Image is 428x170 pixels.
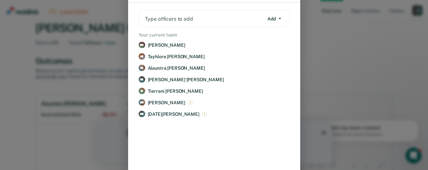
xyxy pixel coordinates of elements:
[10,14,122,36] div: ticket update from Operator, Just now. Team Removal Request Submitted
[148,88,203,94] p: Tierrani [PERSON_NAME]
[148,65,205,71] p: Alauntra [PERSON_NAME]
[120,18,131,28] button: 3
[45,30,107,34] div: 1 - Not at all
[202,111,207,117] img: This is an excluded officer
[149,18,163,28] button: 5
[188,100,193,105] img: This is an excluded officer
[137,40,291,49] a: View supervision staff details for Maurice Banyon
[225,10,229,14] div: Close survey
[148,111,199,117] p: [DATE][PERSON_NAME]
[148,54,205,59] p: Tayhlore [PERSON_NAME]
[15,20,25,30] img: Profile image for Operator
[137,32,291,38] h2: Your current team
[88,18,100,28] button: 1
[29,7,39,17] img: Profile image for Kim
[137,63,291,72] a: View supervision staff details for Alauntra Dockery
[148,77,224,82] p: [PERSON_NAME]'[PERSON_NAME]
[137,86,291,95] a: View supervision staff details for Tierrani Julious
[144,30,206,34] div: 5 - Extremely
[45,9,196,14] div: How satisfied are you with your experience using Recidiviz?
[148,100,185,105] p: [PERSON_NAME]
[264,13,284,24] button: Add
[135,18,146,28] button: 4
[148,42,185,48] p: [PERSON_NAME]
[137,109,291,118] a: View supervision staff details for Karma Walker
[137,52,291,61] a: View supervision staff details for Tayhlore Chism
[29,19,113,25] p: Ticket has been created
[103,18,116,28] button: 2
[36,25,86,31] span: Report Incorrect Rosters
[137,98,291,107] a: View supervision staff details for Richard Medina
[137,75,291,84] a: View supervision staff details for Tim'Mesha Hall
